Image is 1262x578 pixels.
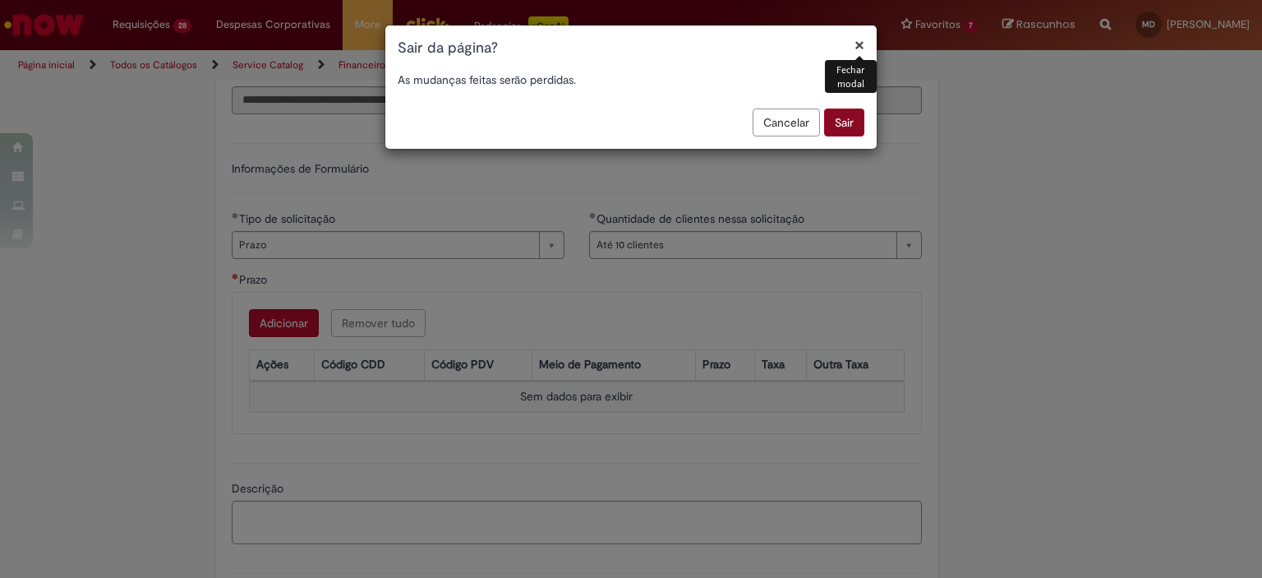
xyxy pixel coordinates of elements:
h1: Sair da página? [398,38,864,59]
button: Sair [824,109,864,136]
button: Fechar modal [854,36,864,53]
p: As mudanças feitas serão perdidas. [398,72,864,88]
button: Cancelar [753,109,820,136]
div: Fechar modal [825,60,877,93]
